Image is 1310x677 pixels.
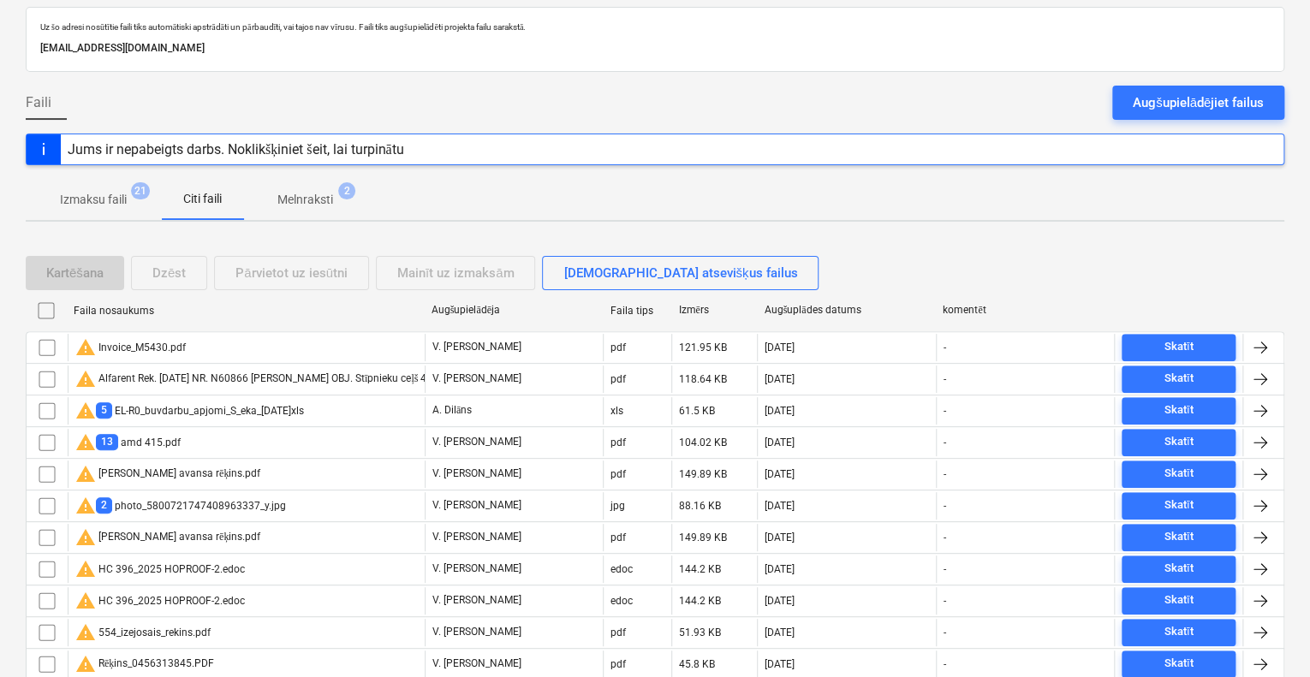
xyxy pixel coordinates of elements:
[60,191,127,209] p: Izmaksu faili
[1122,555,1236,583] button: Skatīt
[40,39,1270,57] p: [EMAIL_ADDRESS][DOMAIN_NAME]
[96,402,112,419] span: 5
[40,21,1270,33] p: Uz šo adresi nosūtītie faili tiks automātiski apstrādāti un pārbaudīti, vai tajos nav vīrusu. Fai...
[542,256,819,290] button: [DEMOGRAPHIC_DATA] atsevišķus failus
[765,532,795,543] div: [DATE]
[610,305,664,317] div: Faila tips
[765,658,795,670] div: [DATE]
[765,500,795,512] div: [DATE]
[765,405,795,417] div: [DATE]
[75,559,96,579] span: warning
[764,304,929,317] div: Augšuplādes datums
[75,591,245,611] div: HC 396_2025 HOPROOF-2.edoc
[75,369,848,389] div: Alfarent Rek. [DATE] NR. N60866 [PERSON_NAME] OBJ. Stīpnieku ceļš 44b, [GEOGRAPHIC_DATA], [GEOGRA...
[1164,559,1194,579] div: Skatīt
[944,500,946,512] div: -
[679,405,715,417] div: 61.5 KB
[432,498,521,513] p: V. [PERSON_NAME]
[1164,432,1194,452] div: Skatīt
[610,500,625,512] div: jpg
[943,304,1108,317] div: komentēt
[75,654,214,674] div: Rēķins_0456313845.PDF
[610,436,626,448] div: pdf
[432,561,521,576] p: V. [PERSON_NAME]
[944,532,946,543] div: -
[432,593,521,608] p: V. [PERSON_NAME]
[75,401,304,421] div: EL-R0_buvdarbu_apjomi_S_eka_[DATE]xls
[75,337,96,358] span: warning
[432,435,521,449] p: V. [PERSON_NAME]
[679,341,727,353] div: 121.95 KB
[1164,591,1194,610] div: Skatīt
[1164,369,1194,389] div: Skatīt
[679,595,721,607] div: 144.2 KB
[765,468,795,480] div: [DATE]
[75,622,96,643] span: warning
[610,563,633,575] div: edoc
[75,401,96,421] span: warning
[1122,460,1236,488] button: Skatīt
[1122,397,1236,425] button: Skatīt
[610,468,626,480] div: pdf
[678,304,750,317] div: Izmērs
[96,497,112,514] span: 2
[944,373,946,385] div: -
[432,403,472,418] p: A. Dilāns
[75,369,96,389] span: warning
[338,182,355,199] span: 2
[765,436,795,448] div: [DATE]
[75,622,211,643] div: 554_izejosais_rekins.pdf
[74,305,418,317] div: Faila nosaukums
[1122,429,1236,456] button: Skatīt
[679,373,727,385] div: 118.64 KB
[75,337,186,358] div: Invoice_M5430.pdf
[765,595,795,607] div: [DATE]
[765,563,795,575] div: [DATE]
[1122,334,1236,361] button: Skatīt
[75,496,96,516] span: warning
[944,468,946,480] div: -
[610,373,626,385] div: pdf
[432,304,597,317] div: Augšupielādēja
[75,527,96,548] span: warning
[1164,337,1194,357] div: Skatīt
[75,432,181,453] div: amd 415.pdf
[277,191,333,209] p: Melnraksti
[26,92,51,113] span: Faili
[944,341,946,353] div: -
[610,405,623,417] div: xls
[944,658,946,670] div: -
[1164,401,1194,420] div: Skatīt
[75,527,260,548] div: [PERSON_NAME] avansa rēķins.pdf
[1122,587,1236,615] button: Skatīt
[1122,492,1236,520] button: Skatīt
[610,627,626,638] div: pdf
[610,532,626,543] div: pdf
[765,627,795,638] div: [DATE]
[432,340,521,354] p: V. [PERSON_NAME]
[610,595,633,607] div: edoc
[679,468,727,480] div: 149.89 KB
[610,658,626,670] div: pdf
[679,436,727,448] div: 104.02 KB
[432,625,521,639] p: V. [PERSON_NAME]
[182,190,223,208] p: Citi faili
[75,559,245,579] div: HC 396_2025 HOPROOF-2.edoc
[432,371,521,386] p: V. [PERSON_NAME]
[1122,619,1236,646] button: Skatīt
[75,432,96,453] span: warning
[75,464,260,484] div: [PERSON_NAME] avansa rēķins.pdf
[610,341,626,353] div: pdf
[75,464,96,484] span: warning
[75,591,96,611] span: warning
[75,654,96,674] span: warning
[1164,464,1194,484] div: Skatīt
[765,341,795,353] div: [DATE]
[944,436,946,448] div: -
[1122,524,1236,551] button: Skatīt
[75,496,286,516] div: photo_5800721747408963337_y.jpg
[679,532,727,543] div: 149.89 KB
[68,141,404,157] div: Jums ir nepabeigts darbs. Noklikšķiniet šeit, lai turpinātu
[765,373,795,385] div: [DATE]
[96,434,118,450] span: 13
